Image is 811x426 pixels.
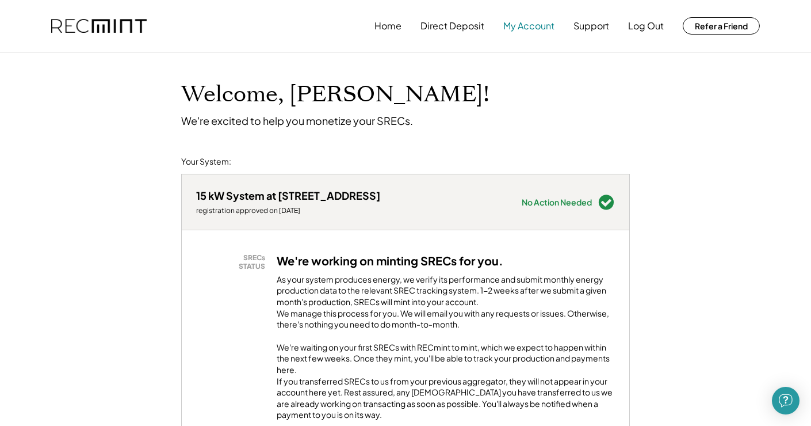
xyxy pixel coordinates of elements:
[420,14,484,37] button: Direct Deposit
[683,17,760,35] button: Refer a Friend
[277,253,503,268] h3: We're working on minting SRECs for you.
[181,81,489,108] h1: Welcome, [PERSON_NAME]!
[196,189,380,202] div: 15 kW System at [STREET_ADDRESS]
[196,206,380,215] div: registration approved on [DATE]
[503,14,554,37] button: My Account
[772,387,799,414] div: Open Intercom Messenger
[181,156,231,168] div: Your System:
[277,274,615,336] div: As your system produces energy, we verify its performance and submit monthly energy production da...
[181,114,413,127] div: We're excited to help you monetize your SRECs.
[522,198,592,206] div: No Action Needed
[628,14,664,37] button: Log Out
[202,253,265,271] div: SRECs STATUS
[51,19,147,33] img: recmint-logotype%403x.png
[573,14,609,37] button: Support
[277,342,615,421] div: We're waiting on your first SRECs with RECmint to mint, which we expect to happen within the next...
[374,14,401,37] button: Home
